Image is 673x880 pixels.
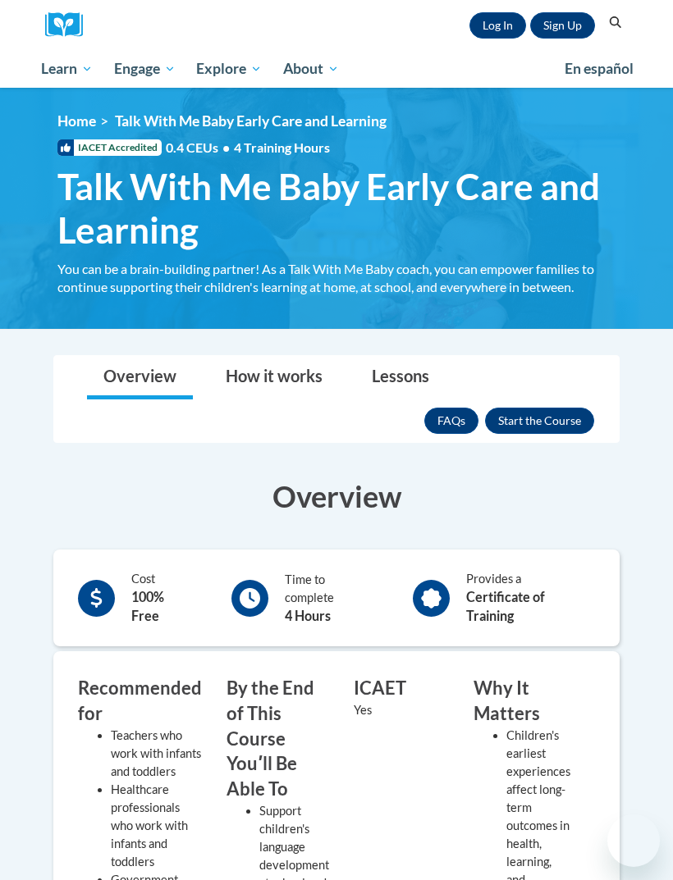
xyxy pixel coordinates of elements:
[283,59,339,79] span: About
[131,570,195,626] div: Cost
[469,12,526,39] a: Log In
[530,12,595,39] a: Register
[603,13,628,33] button: Search
[227,676,329,802] h3: By the End of This Course Youʹll Be Able To
[354,703,372,717] value: Yes
[57,165,624,252] span: Talk With Me Baby Early Care and Learning
[78,676,202,727] h3: Recommended for
[222,139,230,155] span: •
[474,676,570,727] h3: Why It Matters
[565,60,634,77] span: En español
[166,139,330,157] span: 0.4 CEUs
[196,59,262,79] span: Explore
[209,356,339,399] a: How it works
[607,814,660,867] iframe: Button to launch messaging window
[466,589,545,623] b: Certificate of Training
[57,260,624,296] div: You can be a brain-building partner! As a Talk With Me Baby coach, you can empower families to co...
[41,59,93,79] span: Learn
[272,50,350,88] a: About
[355,356,446,399] a: Lessons
[29,50,644,88] div: Main menu
[53,476,620,517] h3: Overview
[57,112,96,130] a: Home
[103,50,186,88] a: Engage
[466,570,595,626] div: Provides a
[111,781,202,871] li: Healthcare professionals who work with infants and toddlers
[285,608,331,623] b: 4 Hours
[45,12,94,38] a: Cox Campus
[131,589,164,623] b: 100% Free
[354,676,449,701] h3: ICAET
[185,50,272,88] a: Explore
[57,139,162,156] span: IACET Accredited
[87,356,193,399] a: Overview
[485,408,594,434] button: Enroll
[285,571,377,626] div: Time to complete
[30,50,103,88] a: Learn
[115,112,387,130] span: Talk With Me Baby Early Care and Learning
[554,52,644,86] a: En español
[114,59,176,79] span: Engage
[424,408,478,434] a: FAQs
[234,139,330,155] span: 4 Training Hours
[111,727,202,781] li: Teachers who work with infants and toddlers
[45,12,94,38] img: Logo brand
